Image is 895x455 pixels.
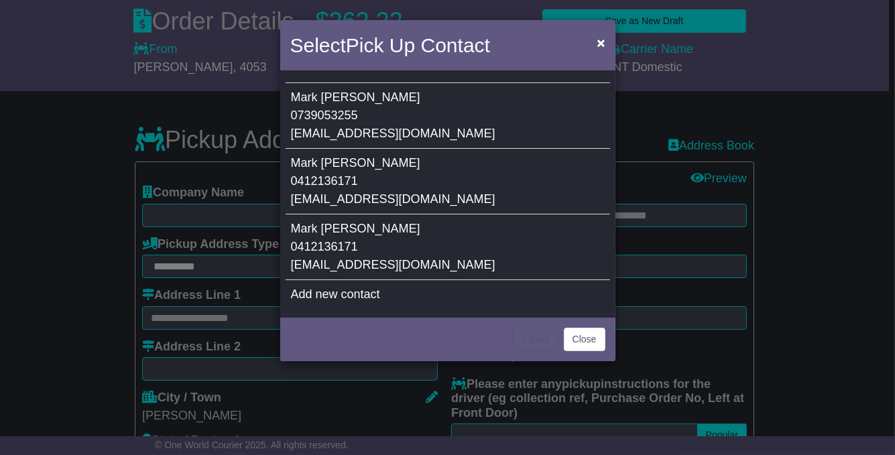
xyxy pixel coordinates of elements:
span: × [597,35,605,50]
span: Contact [421,34,490,56]
button: < Back [512,328,558,351]
span: [PERSON_NAME] [321,90,420,104]
span: Add new contact [291,287,380,301]
span: Mark [291,156,318,170]
button: Close [564,328,605,351]
span: 0412136171 [291,174,358,188]
span: [EMAIL_ADDRESS][DOMAIN_NAME] [291,258,495,271]
span: [EMAIL_ADDRESS][DOMAIN_NAME] [291,127,495,140]
span: Mark [291,90,318,104]
span: 0739053255 [291,109,358,122]
h4: Select [290,30,490,60]
span: Pick Up [346,34,415,56]
span: [EMAIL_ADDRESS][DOMAIN_NAME] [291,192,495,206]
span: [PERSON_NAME] [321,156,420,170]
button: Close [590,29,611,56]
span: Mark [291,222,318,235]
span: 0412136171 [291,240,358,253]
span: [PERSON_NAME] [321,222,420,235]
